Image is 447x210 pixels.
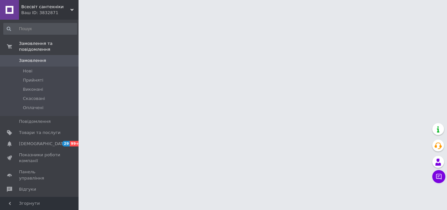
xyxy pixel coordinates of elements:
[19,41,79,52] span: Замовлення та повідомлення
[23,86,43,92] span: Виконані
[19,119,51,124] span: Повідомлення
[62,141,70,146] span: 29
[3,23,77,35] input: Пошук
[19,130,61,136] span: Товари та послуги
[70,141,80,146] span: 99+
[23,96,45,102] span: Скасовані
[432,170,445,183] button: Чат з покупцем
[21,4,70,10] span: Всесвіт сантехніки
[23,105,44,111] span: Оплачені
[23,77,43,83] span: Прийняті
[19,58,46,64] span: Замовлення
[19,186,36,192] span: Відгуки
[19,169,61,181] span: Панель управління
[23,68,32,74] span: Нові
[19,141,67,147] span: [DEMOGRAPHIC_DATA]
[19,152,61,164] span: Показники роботи компанії
[21,10,79,16] div: Ваш ID: 3832871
